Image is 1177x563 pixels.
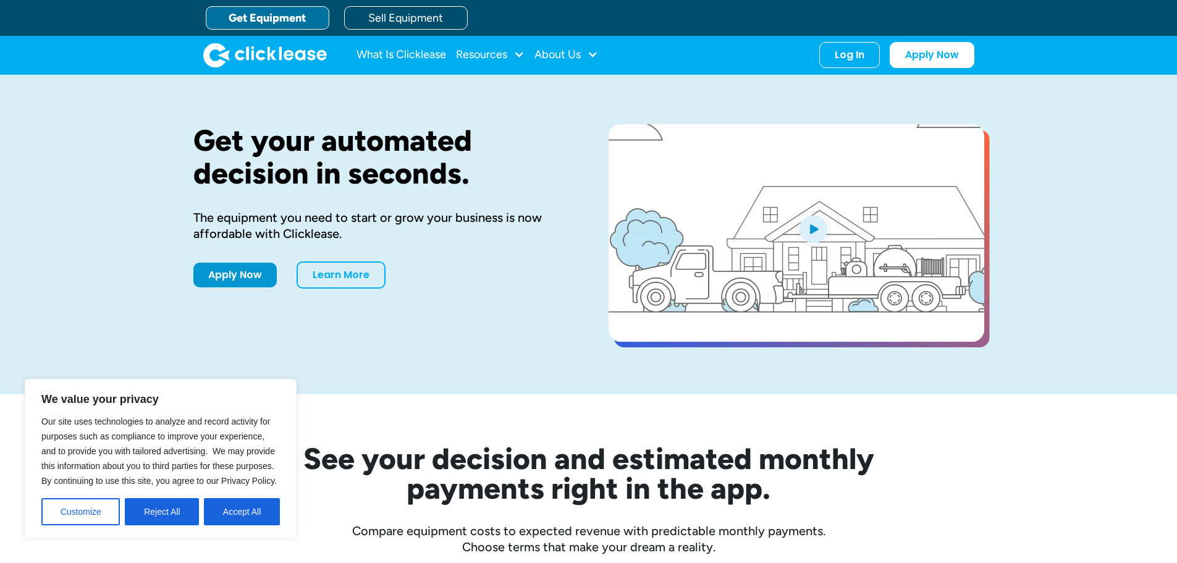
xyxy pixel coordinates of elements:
p: We value your privacy [41,392,280,407]
h2: See your decision and estimated monthly payments right in the app. [243,444,935,503]
h1: Get your automated decision in seconds. [193,124,569,190]
button: Customize [41,498,120,525]
a: Get Equipment [206,6,329,30]
button: Accept All [204,498,280,525]
div: About Us [534,43,598,67]
div: Log In [835,49,864,61]
button: Reject All [125,498,199,525]
a: home [203,43,327,67]
a: What Is Clicklease [356,43,446,67]
span: Our site uses technologies to analyze and record activity for purposes such as compliance to impr... [41,417,277,486]
img: Blue play button logo on a light blue circular background [796,211,830,246]
div: We value your privacy [25,379,297,538]
a: Sell Equipment [344,6,468,30]
div: Resources [456,43,525,67]
a: Learn More [297,261,386,289]
a: open lightbox [609,124,984,342]
div: Compare equipment costs to expected revenue with predictable monthly payments. Choose terms that ... [193,523,984,555]
img: Clicklease logo [203,43,327,67]
a: Apply Now [193,263,277,287]
div: The equipment you need to start or grow your business is now affordable with Clicklease. [193,210,569,242]
a: Apply Now [890,42,974,68]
